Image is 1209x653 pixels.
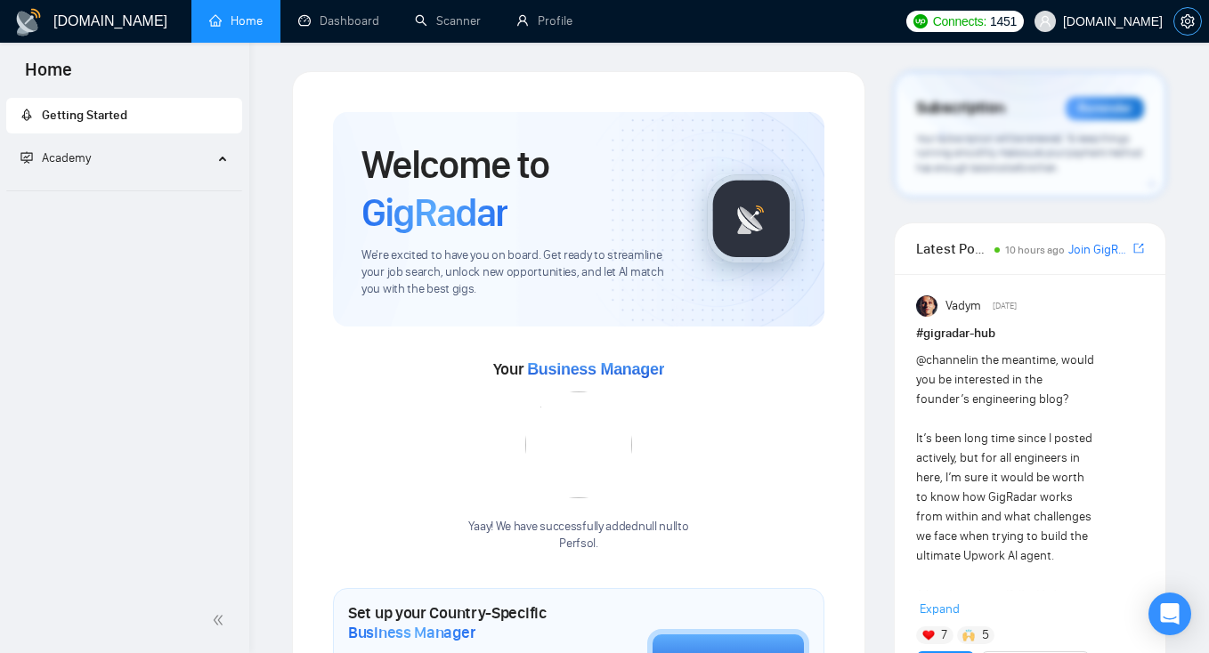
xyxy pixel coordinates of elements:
p: Perfsol . [468,536,688,552]
a: Join GigRadar Slack Community [1068,240,1130,260]
span: Vadym [945,296,981,316]
span: user [1039,15,1051,28]
span: Connects: [933,12,986,31]
a: homeHome [209,13,263,28]
img: 🙌 [962,629,975,641]
a: searchScanner [415,13,481,28]
img: upwork-logo.png [913,14,928,28]
span: Business Manager [527,360,664,378]
li: Academy Homepage [6,183,242,195]
a: setting [1173,14,1202,28]
span: @channel [916,352,969,367]
span: Academy [42,150,91,165]
img: gigradar-logo.png [707,174,796,263]
span: rocket [20,109,33,121]
h1: Welcome to [361,141,678,237]
span: export [1133,241,1144,255]
button: setting [1173,7,1202,36]
span: Your subscription will be renewed. To keep things running smoothly, make sure your payment method... [916,132,1142,174]
img: error [525,391,632,498]
span: 7 [941,626,947,644]
a: export [1133,240,1144,257]
span: GigRadar [361,189,507,237]
span: Business Manager [348,623,475,642]
span: Latest Posts from the GigRadar Community [916,238,989,260]
span: setting [1174,14,1201,28]
img: Vadym [916,295,937,317]
span: Subscription [916,93,1004,124]
span: Home [11,57,86,94]
span: 1451 [990,12,1017,31]
div: Reminder [1066,97,1144,120]
div: Open Intercom Messenger [1148,593,1191,635]
img: logo [14,8,43,36]
span: 5 [982,626,989,644]
span: Your [493,359,665,379]
span: Academy [20,150,91,165]
span: Getting Started [42,108,127,123]
span: double-left [212,611,230,629]
img: ❤️ [922,629,935,641]
a: dashboardDashboard [298,13,379,28]
span: Expand [920,601,960,617]
h1: # gigradar-hub [916,324,1144,343]
span: [DATE] [993,298,1017,314]
h1: Set up your Country-Specific [348,603,558,642]
li: Getting Started [6,98,242,133]
a: userProfile [516,13,572,28]
span: fund-projection-screen [20,151,33,164]
span: 10 hours ago [1005,244,1065,256]
span: We're excited to have you on board. Get ready to streamline your job search, unlock new opportuni... [361,247,678,298]
div: Yaay! We have successfully added null null to [468,519,688,552]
